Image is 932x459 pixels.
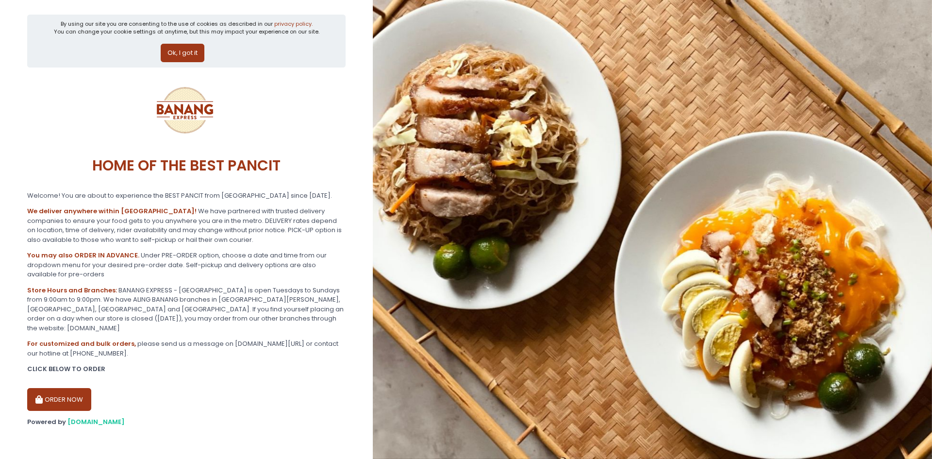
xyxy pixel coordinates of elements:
[27,206,197,216] b: We deliver anywhere within [GEOGRAPHIC_DATA]!
[27,251,139,260] b: You may also ORDER IN ADVANCE.
[149,74,221,147] img: Banang Express
[27,206,346,244] div: We have partnered with trusted delivery companies to ensure your food gets to you anywhere you ar...
[27,339,346,358] div: please send us a message on [DOMAIN_NAME][URL] or contact our hotline at [PHONE_NUMBER].
[274,20,313,28] a: privacy policy.
[27,286,346,333] div: BANANG EXPRESS - [GEOGRAPHIC_DATA] is open Tuesdays to Sundays from 9:00am to 9:00pm. We have ALI...
[27,286,117,295] b: Store Hours and Branches:
[27,417,346,427] div: Powered by
[54,20,319,36] div: By using our site you are consenting to the use of cookies as described in our You can change you...
[27,191,346,201] div: Welcome! You are about to experience the BEST PANCIT from [GEOGRAPHIC_DATA] since [DATE].
[27,251,346,279] div: Under PRE-ORDER option, choose a date and time from our dropdown menu for your desired pre-order ...
[27,339,136,348] b: For customized and bulk orders,
[27,147,346,185] div: HOME OF THE BEST PANCIT
[27,388,91,411] button: ORDER NOW
[161,44,204,62] button: Ok, I got it
[27,364,346,374] div: CLICK BELOW TO ORDER
[67,417,125,426] a: [DOMAIN_NAME]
